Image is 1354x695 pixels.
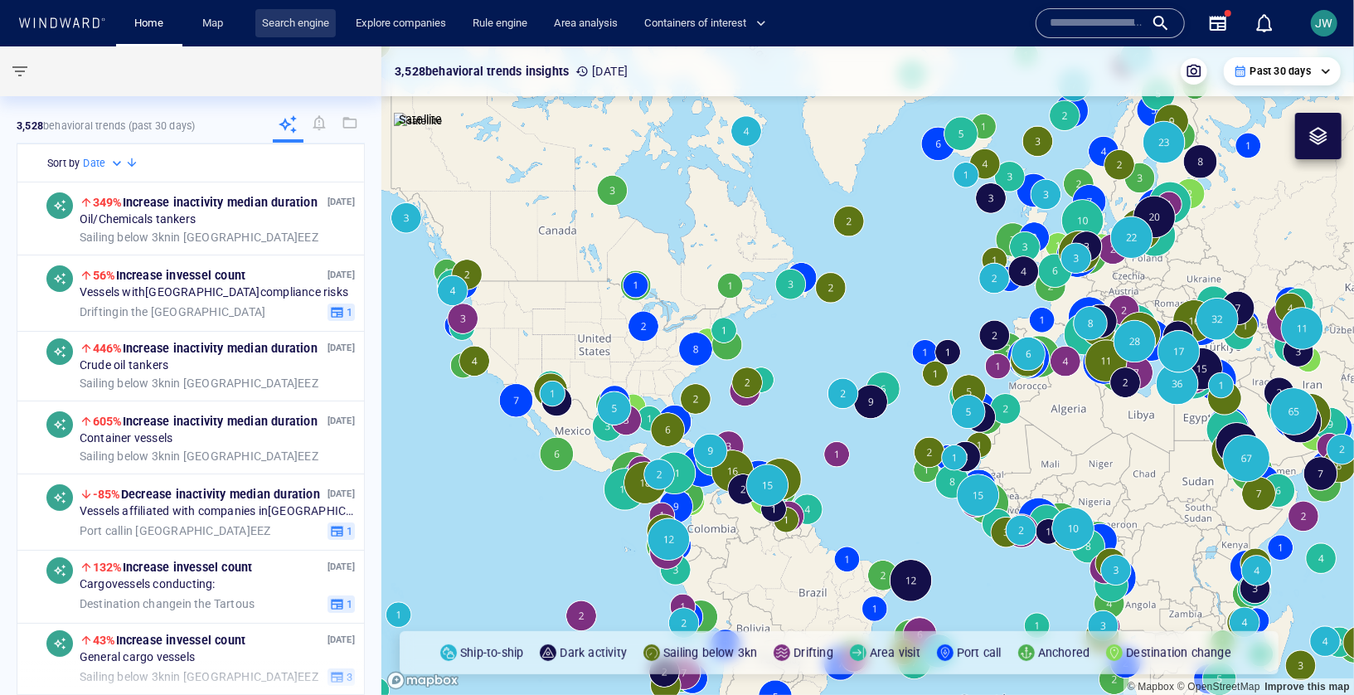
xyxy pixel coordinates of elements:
div: Past 30 days [1234,64,1331,79]
span: in [GEOGRAPHIC_DATA] EEZ [80,523,270,538]
span: Oil/Chemicals tankers [80,212,196,227]
p: Area visit [870,643,920,663]
span: -85% [93,488,121,501]
div: Notification center [1255,13,1274,33]
p: Drifting [793,643,833,663]
span: in [GEOGRAPHIC_DATA] EEZ [80,230,318,245]
a: Search engine [255,9,336,38]
span: Vessels affiliated with companies in [GEOGRAPHIC_DATA] conducting: [80,504,355,519]
span: Crude oil tankers [80,358,168,373]
span: 1 [344,304,352,319]
canvas: Map [381,46,1354,695]
p: [DATE] [328,413,355,429]
strong: 3,528 [17,119,43,132]
span: 446% [93,342,123,355]
span: in the Tartous [80,596,255,611]
span: 56% [93,269,116,282]
span: in [GEOGRAPHIC_DATA] EEZ [80,376,318,391]
p: Port call [957,643,1002,663]
h6: Sort by [47,155,80,172]
span: in [GEOGRAPHIC_DATA] EEZ [80,449,318,464]
button: JW [1308,7,1341,40]
a: Area analysis [547,9,624,38]
a: Mapbox logo [386,671,459,690]
div: Date [83,155,125,172]
span: 1 [344,596,352,611]
span: Increase in activity median duration [93,415,318,428]
span: Cargo vessels conducting: [80,577,216,592]
button: 1 [328,595,355,613]
span: in the [GEOGRAPHIC_DATA] [80,304,265,319]
h6: Date [83,155,105,172]
span: 1 [344,523,352,538]
p: [DATE] [328,194,355,210]
p: [DATE] [328,486,355,502]
span: Increase in vessel count [93,269,245,282]
span: Increase in activity median duration [93,196,318,209]
button: Home [123,9,176,38]
a: Home [129,9,171,38]
a: Explore companies [349,9,453,38]
span: Decrease in activity median duration [93,488,320,501]
button: 1 [328,522,355,540]
span: Sailing below 3kn [80,449,171,462]
p: Dark activity [560,643,627,663]
a: Rule engine [466,9,534,38]
a: OpenStreetMap [1177,681,1260,693]
span: 132% [93,561,123,574]
span: Drifting [80,304,119,318]
a: Map feedback [1264,681,1350,693]
span: Increase in activity median duration [93,342,318,355]
span: Containers of interest [644,14,766,33]
img: satellite [394,113,443,129]
iframe: Chat [1284,620,1342,683]
p: [DATE] [328,267,355,283]
a: Mapbox [1128,681,1174,693]
span: Sailing below 3kn [80,376,171,389]
span: 349% [93,196,123,209]
a: Map [196,9,235,38]
p: 3,528 behavioral trends insights [395,61,569,81]
span: General cargo vessels [80,650,195,665]
span: 43% [93,634,116,647]
p: Past 30 days [1250,64,1311,79]
span: JW [1316,17,1333,30]
span: Container vessels [80,431,172,446]
p: Anchored [1038,643,1090,663]
span: 605% [93,415,123,428]
span: Sailing below 3kn [80,230,171,243]
p: [DATE] [575,61,628,81]
p: [DATE] [328,632,355,648]
button: Map [189,9,242,38]
p: Satellite [399,109,443,129]
p: [DATE] [328,559,355,575]
span: Vessels with [GEOGRAPHIC_DATA] compliance risks [80,285,348,300]
span: Increase in vessel count [93,634,245,647]
p: Sailing below 3kn [663,643,757,663]
p: [DATE] [328,340,355,356]
span: Increase in vessel count [93,561,252,574]
p: behavioral trends (Past 30 days) [17,119,195,134]
button: Containers of interest [638,9,780,38]
button: 1 [328,303,355,321]
span: Port call [80,523,124,537]
p: Destination change [1126,643,1231,663]
span: Destination change [80,596,182,610]
p: Ship-to-ship [460,643,523,663]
